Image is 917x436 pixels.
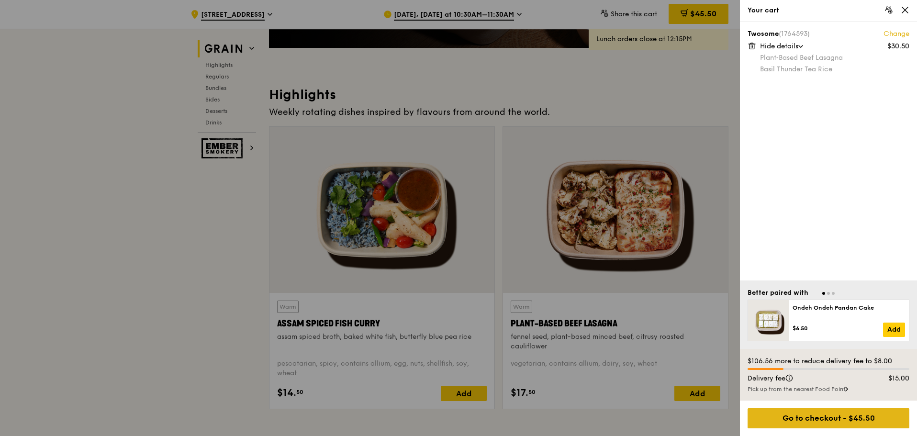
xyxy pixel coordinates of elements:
[748,29,909,39] div: Twosome
[760,53,909,63] div: Plant‑Based Beef Lasagna
[793,304,905,312] div: Ondeh Ondeh Pandan Cake
[748,385,909,393] div: Pick up from the nearest Food Point
[872,374,916,383] div: $15.00
[748,357,909,366] div: $106.56 more to reduce delivery fee to $8.00
[742,374,872,383] div: Delivery fee
[832,292,835,295] span: Go to slide 3
[760,42,798,50] span: Hide details
[779,30,810,38] span: (1764593)
[748,6,909,15] div: Your cart
[822,292,825,295] span: Go to slide 1
[793,324,883,332] div: $6.50
[827,292,830,295] span: Go to slide 2
[883,29,909,39] a: Change
[748,408,909,428] div: Go to checkout - $45.50
[760,65,909,74] div: Basil Thunder Tea Rice
[883,323,905,337] a: Add
[887,42,909,51] div: $30.50
[748,288,808,298] div: Better paired with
